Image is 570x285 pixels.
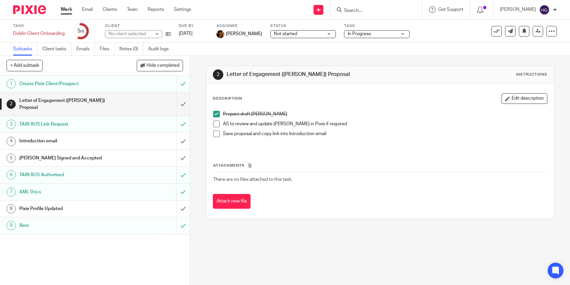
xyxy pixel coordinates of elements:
[148,6,164,13] a: Reports
[7,60,43,71] button: + Add subtask
[213,69,223,80] div: 2
[7,137,16,146] div: 4
[19,221,120,230] h1: Xero
[274,32,297,36] span: Not started
[174,6,191,13] a: Settings
[148,43,173,56] a: Audit logs
[42,43,71,56] a: Client tasks
[103,6,117,13] a: Clients
[76,43,95,56] a: Emails
[223,131,547,137] p: Save proposal and copy link into Introduction email
[223,121,547,127] p: AS to review and update [PERSON_NAME] in Pixie if required
[7,204,16,213] div: 8
[223,111,547,117] p: Prepare draft [PERSON_NAME]
[119,43,143,56] a: Notes (0)
[7,100,16,109] div: 2
[7,120,16,129] div: 3
[179,31,193,36] span: [DATE]
[7,221,16,230] div: 9
[348,32,371,36] span: In Progress
[109,31,151,37] div: No client selected
[179,23,208,29] label: Due by
[105,23,171,29] label: Client
[7,187,16,197] div: 7
[147,63,179,68] span: Hide completed
[19,79,120,89] h1: Create Pixie Client/Prospect
[343,8,402,14] input: Search
[80,30,84,33] small: /9
[127,6,138,13] a: Team
[344,23,410,29] label: Tags
[7,154,16,163] div: 5
[13,30,65,37] div: Dublin Client Onboarding
[213,164,245,167] span: Attachments
[501,93,547,104] button: Edit description
[19,187,120,197] h1: AML Docs
[7,170,16,179] div: 6
[216,23,262,29] label: Assignee
[13,23,65,29] label: Task
[82,6,93,13] a: Email
[516,72,547,77] div: Instructions
[19,136,120,146] h1: Introduction email
[216,30,224,38] img: Arvinder.jpeg
[227,71,394,78] h1: Letter of Engagement ([PERSON_NAME]) Proposal
[213,96,242,101] p: Description
[7,79,16,88] div: 1
[500,6,536,13] p: [PERSON_NAME]
[226,31,262,37] span: [PERSON_NAME]
[213,194,251,209] button: Attach new file
[270,23,336,29] label: Status
[19,96,120,112] h1: Letter of Engagement ([PERSON_NAME]) Proposal
[438,7,463,12] span: Get Support
[77,27,84,35] div: 5
[19,119,120,129] h1: TAIN ROS Link Request
[539,5,550,15] img: svg%3E
[137,60,183,71] button: Hide completed
[19,153,120,163] h1: [PERSON_NAME] Signed and Accepted
[19,204,120,214] h1: Pixie Profile Updated
[13,43,37,56] a: Subtasks
[100,43,114,56] a: Files
[19,170,120,180] h1: TAIN ROS Authorised
[13,5,46,14] img: Pixie
[213,177,292,182] span: There are no files attached to this task.
[61,6,72,13] a: Work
